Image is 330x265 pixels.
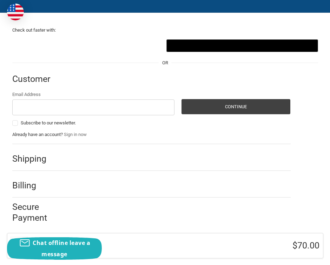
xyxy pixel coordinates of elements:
[12,131,291,138] p: Already have an account?
[35,238,177,246] h3: 5 Items
[181,99,291,114] button: Continue
[12,153,53,164] h2: Shipping
[64,132,87,137] a: Sign in now
[7,4,24,20] img: duty and tax information for United States
[272,246,330,265] iframe: Google Customer Reviews
[12,27,318,34] p: Check out faster with:
[33,239,90,258] span: Chat offline leave a message
[21,120,76,125] span: Subscribe to our newsletter.
[12,73,53,84] h2: Customer
[7,237,102,260] button: Chat offline leave a message
[166,39,318,52] button: Google Pay
[12,201,63,224] h2: Secure Payment
[12,39,164,52] iframe: PayPal-paypal
[12,180,53,191] h2: Billing
[159,59,172,66] span: OR
[12,91,175,98] label: Email Address
[177,240,319,251] h3: $70.00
